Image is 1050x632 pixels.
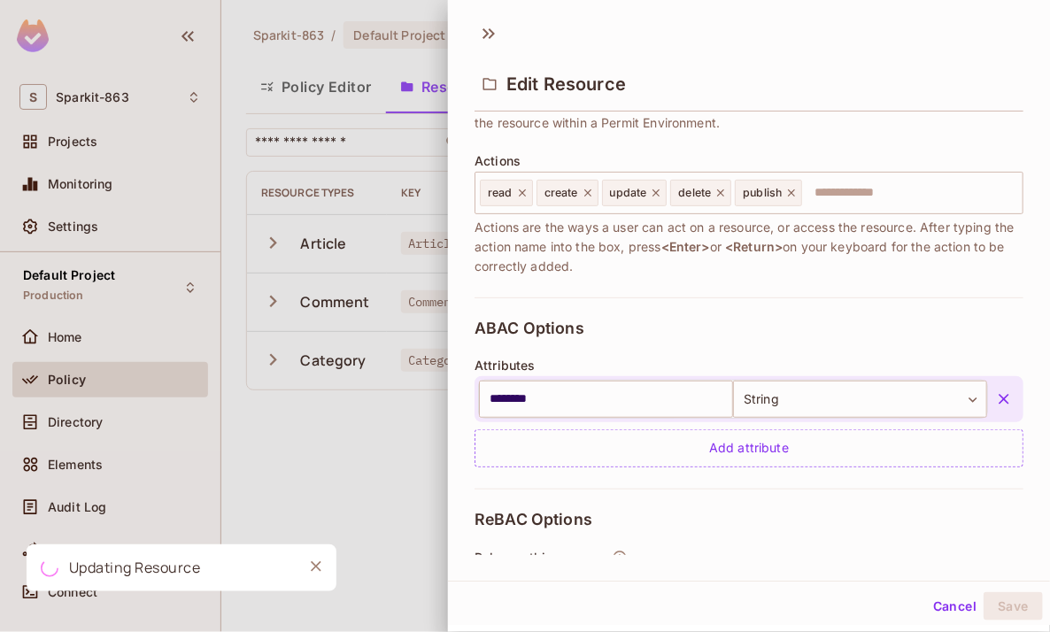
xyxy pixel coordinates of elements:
button: Save [984,592,1043,620]
div: read [480,180,533,206]
span: <Enter> [661,239,710,254]
span: delete [678,186,711,200]
span: read [488,186,513,200]
span: Attributes [475,358,536,373]
span: ReBAC Options [475,511,592,528]
span: <Return> [725,239,783,254]
div: Add attribute [475,429,1023,467]
div: Updating Resource [69,557,201,579]
span: Roles on this resource [475,551,608,565]
div: update [602,180,668,206]
span: Actions are the ways a user can act on a resource, or access the resource. After typing the actio... [475,218,1023,276]
span: create [544,186,578,200]
div: String [733,381,987,418]
span: Actions [475,154,521,168]
button: Cancel [926,592,984,620]
span: update [610,186,647,200]
div: delete [670,180,731,206]
div: create [537,180,598,206]
div: publish [735,180,802,206]
span: publish [743,186,782,200]
button: Close [303,553,329,580]
span: Edit Resource [506,73,626,95]
span: ABAC Options [475,320,584,337]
